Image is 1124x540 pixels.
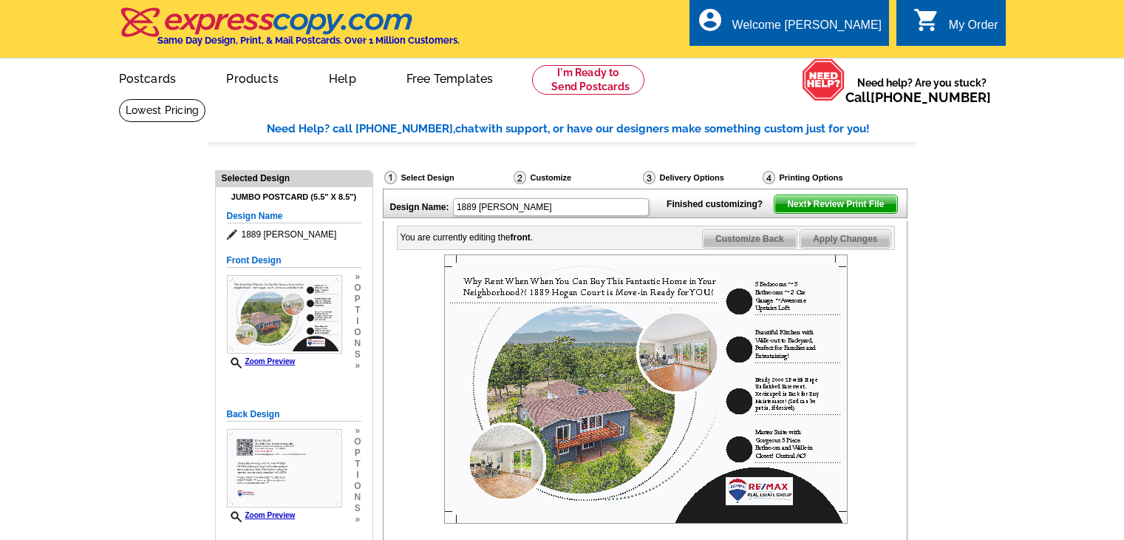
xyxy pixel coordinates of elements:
[119,18,460,46] a: Same Day Design, Print, & Mail Postcards. Over 1 Million Customers.
[305,60,380,95] a: Help
[383,60,517,95] a: Free Templates
[354,294,361,305] span: p
[354,459,361,470] span: t
[227,357,296,365] a: Zoom Preview
[802,58,845,101] img: help
[455,122,479,135] span: chat
[511,232,531,243] b: front
[227,254,361,268] h5: Front Design
[354,327,361,338] span: o
[227,209,361,223] h5: Design Name
[774,195,896,213] span: Next Review Print File
[390,202,449,212] strong: Design Name:
[354,514,361,525] span: »
[202,60,302,95] a: Products
[949,18,998,39] div: My Order
[227,227,361,242] span: 1889 [PERSON_NAME]
[227,408,361,422] h5: Back Design
[667,199,772,209] strong: Finished customizing?
[216,171,372,185] div: Selected Design
[512,170,641,189] div: Customize
[444,254,848,524] img: Z18876129_00001_1.jpg
[806,200,813,207] img: button-next-arrow-white.png
[354,305,361,316] span: t
[227,429,342,507] img: Z18876129_00001_2.jpg
[354,425,361,436] span: »
[800,230,890,248] span: Apply Changes
[514,171,526,184] img: Customize
[913,16,998,35] a: shopping_cart My Order
[267,121,917,138] div: Need Help? call [PHONE_NUMBER], with support, or have our designers make something custom just fo...
[354,349,361,360] span: s
[845,75,998,105] span: Need help? Are you stuck?
[354,436,361,448] span: o
[227,192,361,202] h4: Jumbo Postcard (5.5" x 8.5")
[227,275,342,354] img: Z18876129_00001_1.jpg
[354,470,361,481] span: i
[227,511,296,519] a: Zoom Preview
[643,171,655,184] img: Delivery Options
[871,90,991,105] a: [PHONE_NUMBER]
[354,503,361,514] span: s
[157,35,460,46] h4: Same Day Design, Print, & Mail Postcards. Over 1 Million Customers.
[354,360,361,371] span: »
[845,90,991,105] span: Call
[761,170,893,185] div: Printing Options
[697,7,723,33] i: account_circle
[354,316,361,327] span: i
[354,283,361,294] span: o
[703,230,797,248] span: Customize Back
[383,170,512,189] div: Select Design
[354,338,361,349] span: n
[354,481,361,492] span: o
[401,231,534,244] div: You are currently editing the .
[732,18,882,39] div: Welcome [PERSON_NAME]
[763,171,775,184] img: Printing Options & Summary
[95,60,200,95] a: Postcards
[641,170,761,185] div: Delivery Options
[354,448,361,459] span: p
[384,171,397,184] img: Select Design
[913,7,940,33] i: shopping_cart
[354,271,361,283] span: »
[354,492,361,503] span: n
[916,493,1124,540] iframe: LiveChat chat widget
